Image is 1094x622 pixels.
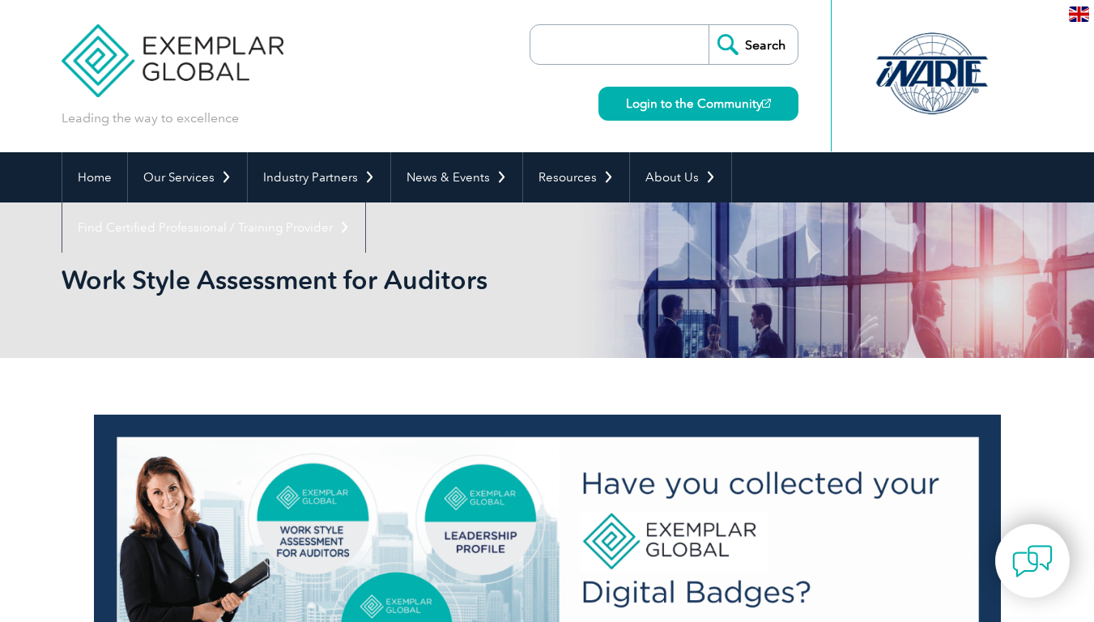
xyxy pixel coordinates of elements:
img: contact-chat.png [1012,541,1053,582]
a: Resources [523,152,629,202]
a: Home [62,152,127,202]
img: open_square.png [762,99,771,108]
input: Search [709,25,798,64]
h2: Work Style Assessment for Auditors [62,267,742,293]
a: Login to the Community [598,87,798,121]
img: en [1069,6,1089,22]
a: News & Events [391,152,522,202]
a: Our Services [128,152,247,202]
a: About Us [630,152,731,202]
a: Find Certified Professional / Training Provider [62,202,365,253]
p: Leading the way to excellence [62,109,239,127]
a: Industry Partners [248,152,390,202]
